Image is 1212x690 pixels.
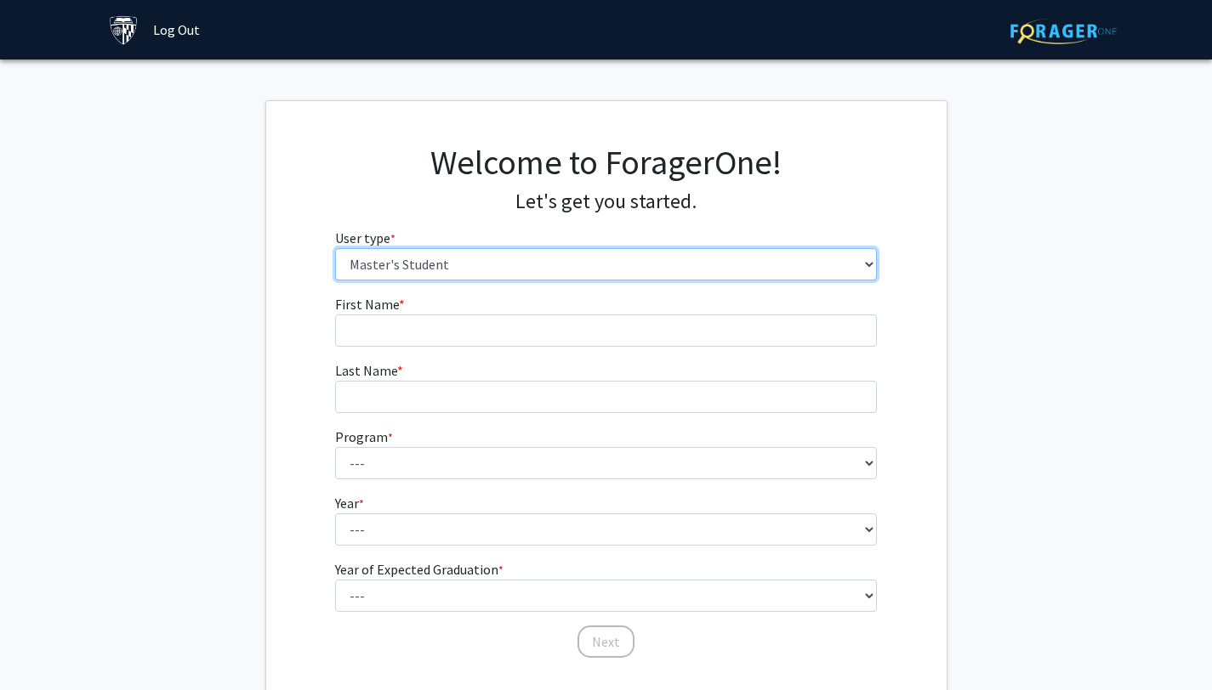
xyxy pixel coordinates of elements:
[335,493,364,513] label: Year
[13,614,72,677] iframe: Chat
[335,559,504,580] label: Year of Expected Graduation
[578,625,634,658] button: Next
[109,15,139,45] img: Johns Hopkins University Logo
[335,228,395,248] label: User type
[335,427,393,447] label: Program
[335,296,399,313] span: First Name
[1010,18,1117,44] img: ForagerOne Logo
[335,142,877,183] h1: Welcome to ForagerOne!
[335,189,877,214] h4: Let's get you started.
[335,362,397,379] span: Last Name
